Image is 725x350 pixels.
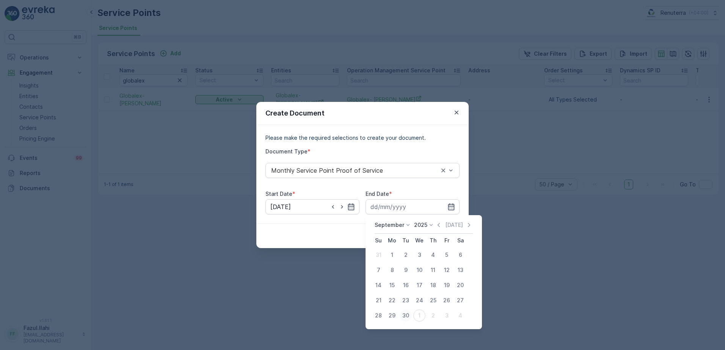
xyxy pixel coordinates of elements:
[441,309,453,322] div: 3
[427,309,439,322] div: 2
[445,221,463,229] p: [DATE]
[413,264,425,276] div: 10
[427,249,439,261] div: 4
[400,264,412,276] div: 9
[454,264,466,276] div: 13
[454,309,466,322] div: 4
[427,264,439,276] div: 11
[386,264,398,276] div: 8
[413,279,425,291] div: 17
[427,279,439,291] div: 18
[400,279,412,291] div: 16
[400,294,412,306] div: 23
[372,264,384,276] div: 7
[414,221,427,229] p: 2025
[372,309,384,322] div: 28
[385,234,399,247] th: Monday
[426,234,440,247] th: Thursday
[440,234,454,247] th: Friday
[265,148,308,155] label: Document Type
[265,108,325,119] p: Create Document
[400,249,412,261] div: 2
[413,309,425,322] div: 1
[441,294,453,306] div: 26
[265,134,460,142] p: Please make the required selections to create your document.
[427,294,439,306] div: 25
[413,234,426,247] th: Wednesday
[366,191,389,197] label: End Date
[372,294,384,306] div: 21
[372,249,384,261] div: 31
[441,264,453,276] div: 12
[372,234,385,247] th: Sunday
[441,279,453,291] div: 19
[265,199,359,214] input: dd/mm/yyyy
[413,294,425,306] div: 24
[413,249,425,261] div: 3
[399,234,413,247] th: Tuesday
[375,221,404,229] p: September
[454,294,466,306] div: 27
[366,199,460,214] input: dd/mm/yyyy
[454,249,466,261] div: 6
[454,234,467,247] th: Saturday
[386,294,398,306] div: 22
[454,279,466,291] div: 20
[400,309,412,322] div: 30
[441,249,453,261] div: 5
[265,191,292,197] label: Start Date
[386,249,398,261] div: 1
[372,279,384,291] div: 14
[386,279,398,291] div: 15
[386,309,398,322] div: 29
